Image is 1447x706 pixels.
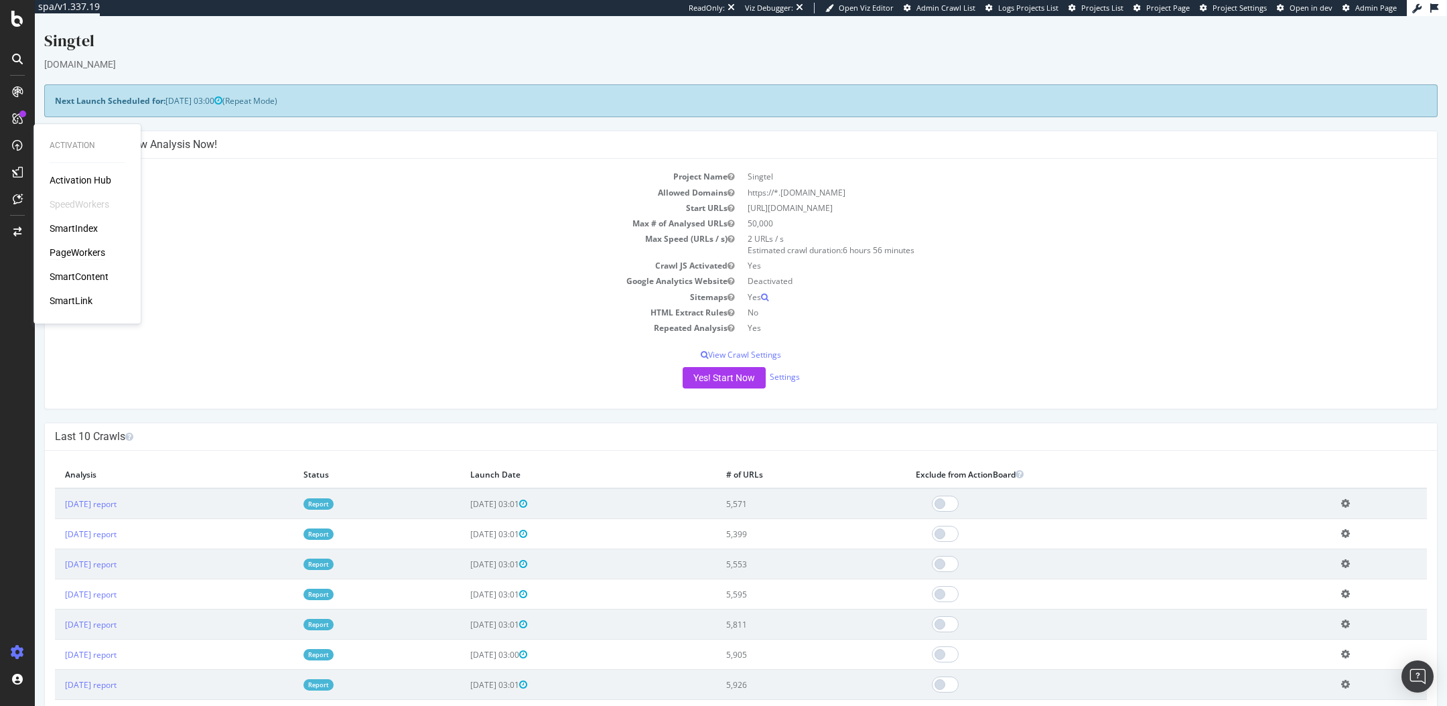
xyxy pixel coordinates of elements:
a: Report [269,603,299,614]
a: PageWorkers [50,246,105,259]
div: SpeedWorkers [50,198,109,211]
span: [DATE] 03:01 [435,543,492,554]
p: View Crawl Settings [20,333,1392,344]
a: Project Page [1133,3,1190,13]
a: [DATE] report [30,633,82,644]
a: Project Settings [1200,3,1267,13]
a: Open Viz Editor [825,3,894,13]
div: Open Intercom Messenger [1401,660,1434,693]
div: ReadOnly: [689,3,725,13]
td: Singtel [706,153,1392,168]
span: [DATE] 03:01 [435,482,492,494]
td: Yes [706,304,1392,320]
td: Google Analytics Website [20,257,706,273]
td: 5,553 [681,533,871,563]
a: SmartContent [50,270,109,283]
a: [DATE] report [30,573,82,584]
td: 5,595 [681,563,871,593]
span: [DATE] 03:00 [131,79,188,90]
a: SmartLink [50,294,92,307]
th: Status [259,445,425,472]
td: 5,926 [681,654,871,684]
td: Start URLs [20,184,706,200]
td: [URL][DOMAIN_NAME] [706,184,1392,200]
h4: Last 10 Crawls [20,414,1392,427]
h4: Configure your New Analysis Now! [20,122,1392,135]
a: Logs Projects List [985,3,1058,13]
div: Singtel [9,13,1403,42]
button: Yes! Start Now [648,351,731,372]
td: 5,399 [681,503,871,533]
td: Yes [706,273,1392,289]
span: [DATE] 03:01 [435,573,492,584]
span: [DATE] 03:01 [435,603,492,614]
a: Activation Hub [50,173,111,187]
span: [DATE] 03:01 [435,512,492,524]
span: Admin Page [1355,3,1397,13]
td: HTML Extract Rules [20,289,706,304]
a: Report [269,633,299,644]
td: Allowed Domains [20,169,706,184]
a: Settings [735,355,765,366]
a: Report [269,512,299,524]
span: Projects List [1081,3,1123,13]
a: Report [269,543,299,554]
span: Open in dev [1290,3,1332,13]
span: Project Settings [1213,3,1267,13]
a: Admin Crawl List [904,3,975,13]
span: [DATE] 03:00 [435,633,492,644]
a: [DATE] report [30,482,82,494]
td: Yes [706,242,1392,257]
a: [DATE] report [30,663,82,675]
td: Max # of Analysed URLs [20,200,706,215]
a: Report [269,663,299,675]
span: Project Page [1146,3,1190,13]
span: Open Viz Editor [839,3,894,13]
span: Admin Crawl List [916,3,975,13]
a: SmartIndex [50,222,98,235]
td: Deactivated [706,257,1392,273]
strong: Next Launch Scheduled for: [20,79,131,90]
a: [DATE] report [30,543,82,554]
a: Report [269,573,299,584]
td: https://*.[DOMAIN_NAME] [706,169,1392,184]
span: 6 hours 56 minutes [808,228,880,240]
a: [DATE] report [30,512,82,524]
td: Repeated Analysis [20,304,706,320]
a: Report [269,482,299,494]
a: [DATE] report [30,603,82,614]
a: Admin Page [1342,3,1397,13]
div: [DOMAIN_NAME] [9,42,1403,55]
div: Viz Debugger: [745,3,793,13]
th: # of URLs [681,445,871,472]
div: (Repeat Mode) [9,68,1403,101]
td: 5,571 [681,472,871,503]
td: Sitemaps [20,273,706,289]
td: Crawl JS Activated [20,242,706,257]
a: Projects List [1069,3,1123,13]
th: Analysis [20,445,259,472]
th: Launch Date [425,445,681,472]
td: 2 URLs / s Estimated crawl duration: [706,215,1392,242]
span: [DATE] 03:01 [435,663,492,675]
td: 5,905 [681,624,871,654]
td: No [706,289,1392,304]
td: 50,000 [706,200,1392,215]
div: Activation [50,140,125,151]
td: Max Speed (URLs / s) [20,215,706,242]
td: Project Name [20,153,706,168]
th: Exclude from ActionBoard [871,445,1296,472]
a: Open in dev [1277,3,1332,13]
span: Logs Projects List [998,3,1058,13]
td: 5,811 [681,593,871,624]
